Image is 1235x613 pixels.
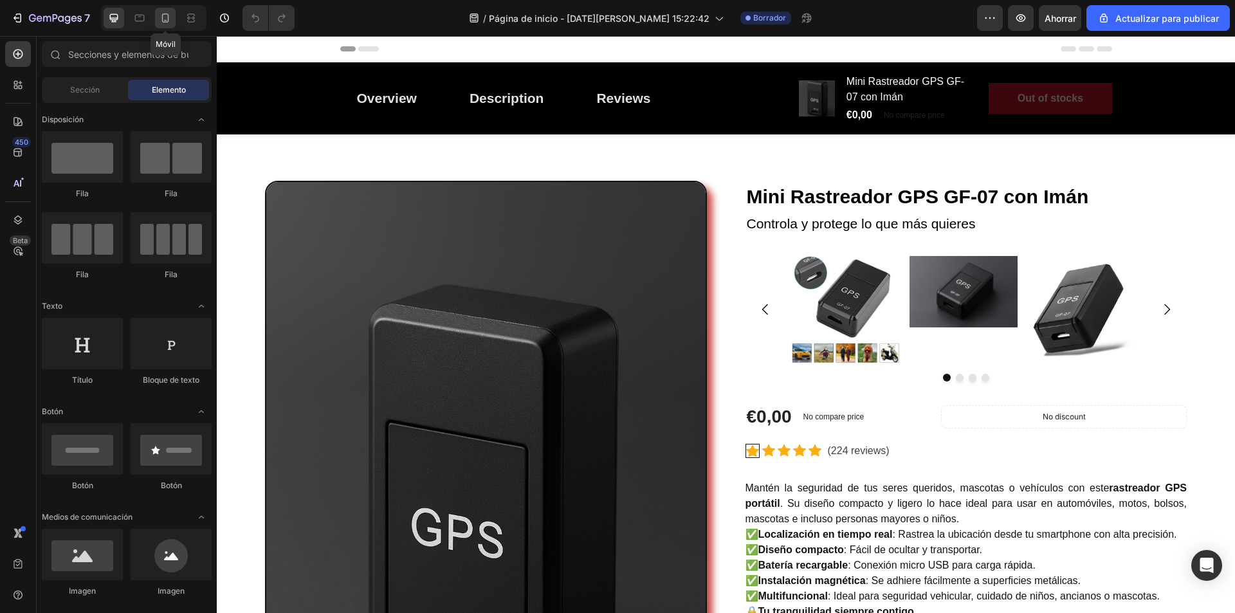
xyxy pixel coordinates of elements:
font: Texto [42,301,62,311]
h2: Mini Rastreador GPS GF-07 con Imán [628,37,751,70]
p: 🔒 . [529,570,700,581]
p: (224 reviews) [611,407,673,423]
font: / [483,13,486,24]
button: Actualizar para publicar [1086,5,1230,31]
font: Fila [76,188,89,198]
button: Dot [752,338,760,345]
p: No compare price [587,377,648,385]
font: Beta [13,236,28,245]
div: €0,00 [529,366,576,396]
p: Mantén la seguridad de tus seres queridos, mascotas o vehículos con este . Su diseño compacto y l... [529,446,971,488]
input: Secciones y elementos de búsqueda [42,41,212,67]
button: 7 [5,5,96,31]
p: ✅ : Rastrea la ubicación desde tu smartphone con alta precisión. ✅ : Fácil de ocultar y transport... [529,493,960,565]
font: Página de inicio - [DATE][PERSON_NAME] 15:22:42 [489,13,709,24]
font: Fila [165,270,178,279]
font: Actualizar para publicar [1115,13,1219,24]
div: Description [253,52,327,73]
a: Reviews [363,44,450,80]
font: Botón [42,407,63,416]
button: Carousel Back Arrow [531,255,567,291]
font: Medios de comunicación [42,512,133,522]
div: Reviews [380,52,434,73]
span: Abrir con palanca [191,296,212,316]
font: Elemento [152,85,186,95]
a: Mini Rastreador GPS GF-07 con Imán [529,145,971,176]
button: Dot [726,338,734,345]
img: gempages_572978816561972340-0052797e-bcb7-4180-a3d9-7ed2ba9ef7d6.png [575,220,683,327]
div: €0,00 [628,70,657,88]
p: No discount [826,375,869,387]
font: Fila [165,188,178,198]
div: Deshacer/Rehacer [242,5,295,31]
font: Fila [76,270,89,279]
p: Controla y protege lo que más quieres [530,178,969,198]
strong: Localización en tiempo real [542,493,676,504]
font: 7 [84,12,90,24]
strong: Tu tranquilidad siempre contigo [542,570,697,581]
font: Sección [70,85,100,95]
p: No compare price [667,75,728,83]
div: Abrir Intercom Messenger [1191,550,1222,581]
img: gempages_572978816561972340-9712e959-9889-46d0-a0fd-aff9da4ee967.png [693,220,801,292]
font: Disposición [42,114,84,124]
strong: Multifuncional [542,554,611,565]
font: Título [72,375,93,385]
font: Imagen [158,586,185,596]
span: Abrir con palanca [191,401,212,422]
strong: Instalación magnética [542,539,649,550]
button: Dot [739,338,747,345]
font: Botón [72,480,93,490]
font: Ahorrar [1045,13,1076,24]
font: Borrador [753,13,786,23]
font: Botón [161,480,182,490]
span: Abrir con palanca [191,507,212,527]
div: Out of stocks [801,55,866,70]
button: Ahorrar [1039,5,1081,31]
button: Carousel Next Arrow [932,255,968,291]
iframe: Área de diseño [217,36,1235,613]
img: gempages_572978816561972340-3c2efaa6-8e98-4a55-90ea-913edb259097.jpg [811,220,919,328]
span: Abrir con palanca [191,109,212,130]
button: Out of stocks [772,47,895,78]
a: Description [236,44,344,80]
button: Dot [765,338,773,345]
strong: Batería recargable [542,524,632,535]
strong: Diseño compacto [542,508,627,519]
font: 450 [15,138,28,147]
font: Imagen [69,586,96,596]
font: Bloque de texto [143,375,199,385]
